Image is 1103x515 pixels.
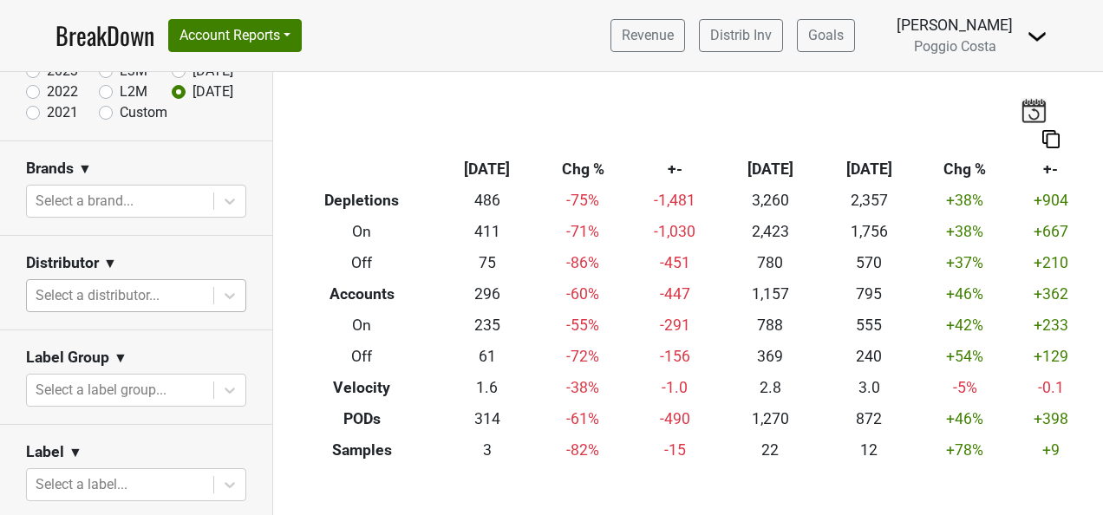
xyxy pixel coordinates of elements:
img: Copy to clipboard [1042,130,1060,148]
img: last_updated_date [1021,98,1047,122]
span: ▼ [114,348,127,368]
th: +- [1011,154,1090,186]
td: 3,260 [721,186,819,217]
td: 1,270 [721,403,819,434]
td: +398 [1011,403,1090,434]
td: 314 [438,403,537,434]
td: 296 [438,279,537,310]
label: Custom [120,102,167,123]
div: [PERSON_NAME] [897,14,1013,36]
td: 12 [819,434,918,466]
th: Chg % [918,154,1011,186]
td: 3 [438,434,537,466]
span: ▼ [69,442,82,463]
td: +9 [1011,434,1090,466]
td: 788 [721,310,819,342]
td: +46 % [918,279,1011,310]
label: 2022 [47,81,78,102]
h3: Brands [26,160,74,178]
td: -156 [630,341,721,372]
td: -86 % [537,248,630,279]
td: +233 [1011,310,1090,342]
td: +37 % [918,248,1011,279]
td: 369 [721,341,819,372]
td: +904 [1011,186,1090,217]
td: 1.6 [438,372,537,403]
a: Distrib Inv [699,19,783,52]
th: Off [286,341,438,372]
span: Poggio Costa [914,38,996,55]
a: Revenue [610,19,685,52]
button: Account Reports [168,19,302,52]
td: -15 [630,434,721,466]
th: Samples [286,434,438,466]
td: -1,481 [630,186,721,217]
th: Chg % [537,154,630,186]
td: -38 % [537,372,630,403]
td: -1.0 [630,372,721,403]
td: -0.1 [1011,372,1090,403]
h3: Distributor [26,254,99,272]
td: -75 % [537,186,630,217]
td: +46 % [918,403,1011,434]
td: -82 % [537,434,630,466]
td: 1,756 [819,217,918,248]
td: +42 % [918,310,1011,342]
td: 411 [438,217,537,248]
th: Off [286,248,438,279]
td: 235 [438,310,537,342]
td: 872 [819,403,918,434]
td: 61 [438,341,537,372]
th: On [286,217,438,248]
td: -1,030 [630,217,721,248]
td: 2.8 [721,372,819,403]
th: Velocity [286,372,438,403]
td: 2,357 [819,186,918,217]
label: L2M [120,81,147,102]
td: 2,423 [721,217,819,248]
td: 780 [721,248,819,279]
h3: Label Group [26,349,109,367]
td: +667 [1011,217,1090,248]
span: ▼ [103,253,117,274]
td: +210 [1011,248,1090,279]
th: Depletions [286,186,438,217]
th: On [286,310,438,342]
td: +54 % [918,341,1011,372]
th: [DATE] [438,154,537,186]
a: Goals [797,19,855,52]
th: PODs [286,403,438,434]
td: 486 [438,186,537,217]
label: 2021 [47,102,78,123]
td: 555 [819,310,918,342]
td: -291 [630,310,721,342]
td: +38 % [918,217,1011,248]
a: BreakDown [55,17,154,54]
td: -72 % [537,341,630,372]
th: Accounts [286,279,438,310]
span: ▼ [78,159,92,179]
td: -447 [630,279,721,310]
th: [DATE] [819,154,918,186]
th: [DATE] [721,154,819,186]
td: 795 [819,279,918,310]
td: 3.0 [819,372,918,403]
td: +38 % [918,186,1011,217]
td: -55 % [537,310,630,342]
td: 570 [819,248,918,279]
td: -71 % [537,217,630,248]
td: -490 [630,403,721,434]
td: 75 [438,248,537,279]
label: [DATE] [193,81,233,102]
td: 22 [721,434,819,466]
td: 240 [819,341,918,372]
th: +- [630,154,721,186]
td: 1,157 [721,279,819,310]
img: Dropdown Menu [1027,26,1048,47]
td: -60 % [537,279,630,310]
td: +78 % [918,434,1011,466]
td: -451 [630,248,721,279]
td: -5 % [918,372,1011,403]
h3: Label [26,443,64,461]
td: +129 [1011,341,1090,372]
